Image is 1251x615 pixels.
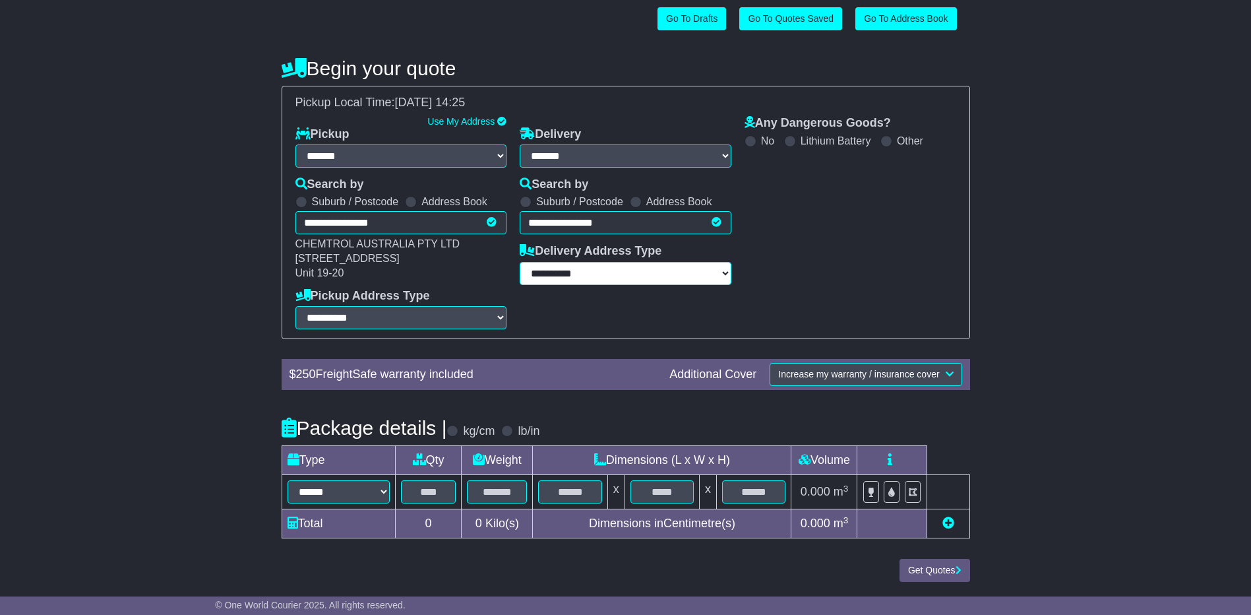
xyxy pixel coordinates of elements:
[646,195,712,208] label: Address Book
[518,424,539,439] label: lb/in
[791,446,857,475] td: Volume
[295,238,460,249] span: CHEMTROL AUSTRALIA PTY LTD
[295,267,344,278] span: Unit 19-20
[395,509,462,538] td: 0
[462,446,533,475] td: Weight
[900,559,970,582] button: Get Quotes
[282,509,395,538] td: Total
[520,178,588,192] label: Search by
[745,116,891,131] label: Any Dangerous Goods?
[942,517,954,530] a: Add new item
[289,96,963,110] div: Pickup Local Time:
[897,135,923,147] label: Other
[520,244,661,259] label: Delivery Address Type
[834,485,849,498] span: m
[533,509,791,538] td: Dimensions in Centimetre(s)
[739,7,842,30] a: Go To Quotes Saved
[427,116,495,127] a: Use My Address
[421,195,487,208] label: Address Book
[282,446,395,475] td: Type
[778,369,939,379] span: Increase my warranty / insurance cover
[395,446,462,475] td: Qty
[801,517,830,530] span: 0.000
[657,7,726,30] a: Go To Drafts
[295,178,364,192] label: Search by
[607,475,625,509] td: x
[475,517,482,530] span: 0
[296,368,316,381] span: 250
[700,475,717,509] td: x
[801,485,830,498] span: 0.000
[295,127,350,142] label: Pickup
[282,417,447,439] h4: Package details |
[463,424,495,439] label: kg/cm
[761,135,774,147] label: No
[855,7,956,30] a: Go To Address Book
[843,515,849,525] sup: 3
[834,517,849,530] span: m
[462,509,533,538] td: Kilo(s)
[801,135,871,147] label: Lithium Battery
[295,289,430,304] label: Pickup Address Type
[533,446,791,475] td: Dimensions (L x W x H)
[663,368,763,382] div: Additional Cover
[395,96,466,109] span: [DATE] 14:25
[843,484,849,494] sup: 3
[536,195,623,208] label: Suburb / Postcode
[770,363,961,386] button: Increase my warranty / insurance cover
[520,127,581,142] label: Delivery
[215,600,406,610] span: © One World Courier 2025. All rights reserved.
[312,195,399,208] label: Suburb / Postcode
[295,253,400,264] span: [STREET_ADDRESS]
[282,57,970,79] h4: Begin your quote
[283,368,663,382] div: $ FreightSafe warranty included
